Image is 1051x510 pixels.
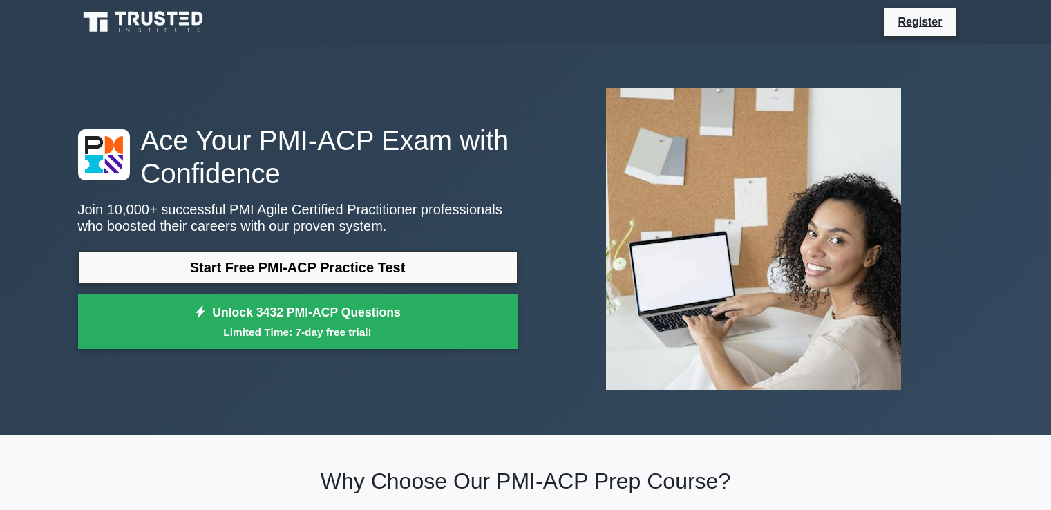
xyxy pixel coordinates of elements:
a: Start Free PMI-ACP Practice Test [78,251,518,284]
h2: Why Choose Our PMI-ACP Prep Course? [78,468,974,494]
p: Join 10,000+ successful PMI Agile Certified Practitioner professionals who boosted their careers ... [78,201,518,234]
h1: Ace Your PMI-ACP Exam with Confidence [78,124,518,190]
a: Unlock 3432 PMI-ACP QuestionsLimited Time: 7-day free trial! [78,294,518,350]
small: Limited Time: 7-day free trial! [95,324,500,340]
a: Register [889,13,950,30]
